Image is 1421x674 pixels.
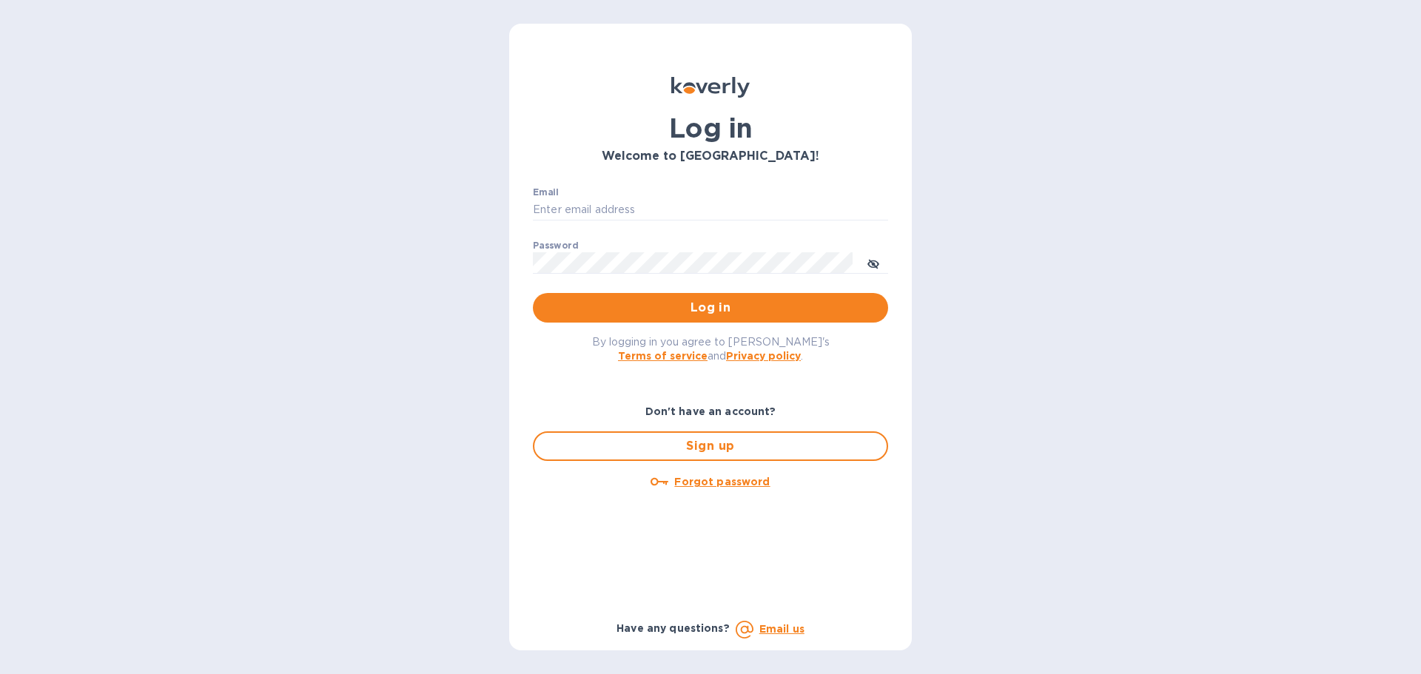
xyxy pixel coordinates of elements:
[674,476,770,488] u: Forgot password
[545,299,876,317] span: Log in
[533,149,888,164] h3: Welcome to [GEOGRAPHIC_DATA]!
[645,405,776,417] b: Don't have an account?
[533,199,888,221] input: Enter email address
[618,350,708,362] a: Terms of service
[546,437,875,455] span: Sign up
[671,77,750,98] img: Koverly
[533,112,888,144] h1: Log in
[592,336,830,362] span: By logging in you agree to [PERSON_NAME]'s and .
[726,350,801,362] a: Privacy policy
[533,188,559,197] label: Email
[759,623,804,635] a: Email us
[617,622,730,634] b: Have any questions?
[533,293,888,323] button: Log in
[533,241,578,250] label: Password
[533,431,888,461] button: Sign up
[859,248,888,277] button: toggle password visibility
